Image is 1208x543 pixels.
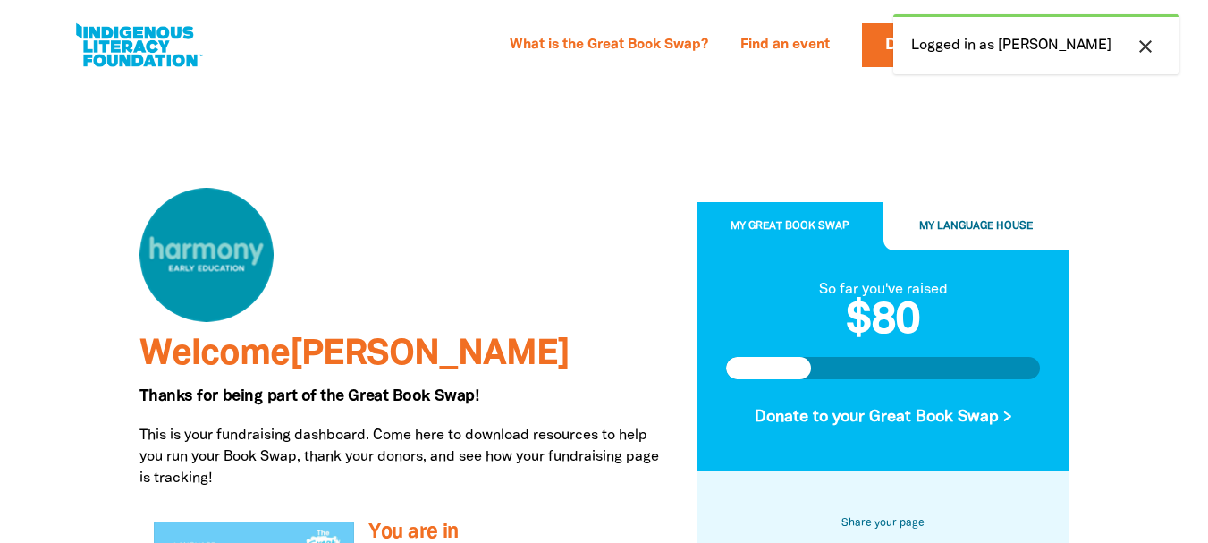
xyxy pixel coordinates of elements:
[1135,36,1156,57] i: close
[139,389,479,403] span: Thanks for being part of the Great Book Swap!
[862,23,975,67] a: Donate
[139,425,671,489] p: This is your fundraising dashboard. Come here to download resources to help you run your Book Swa...
[726,394,1041,442] button: Donate to your Great Book Swap >
[730,31,841,60] a: Find an event
[1129,35,1162,58] button: close
[697,202,883,250] button: My Great Book Swap
[919,221,1033,231] span: My Language House
[883,202,1069,250] button: My Language House
[499,31,719,60] a: What is the Great Book Swap?
[726,278,1041,300] div: So far you've raised
[726,513,1041,533] h6: Share your page
[893,14,1179,74] div: Logged in as [PERSON_NAME]
[139,338,570,371] span: Welcome [PERSON_NAME]
[731,221,849,231] span: My Great Book Swap
[726,300,1041,343] h2: $80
